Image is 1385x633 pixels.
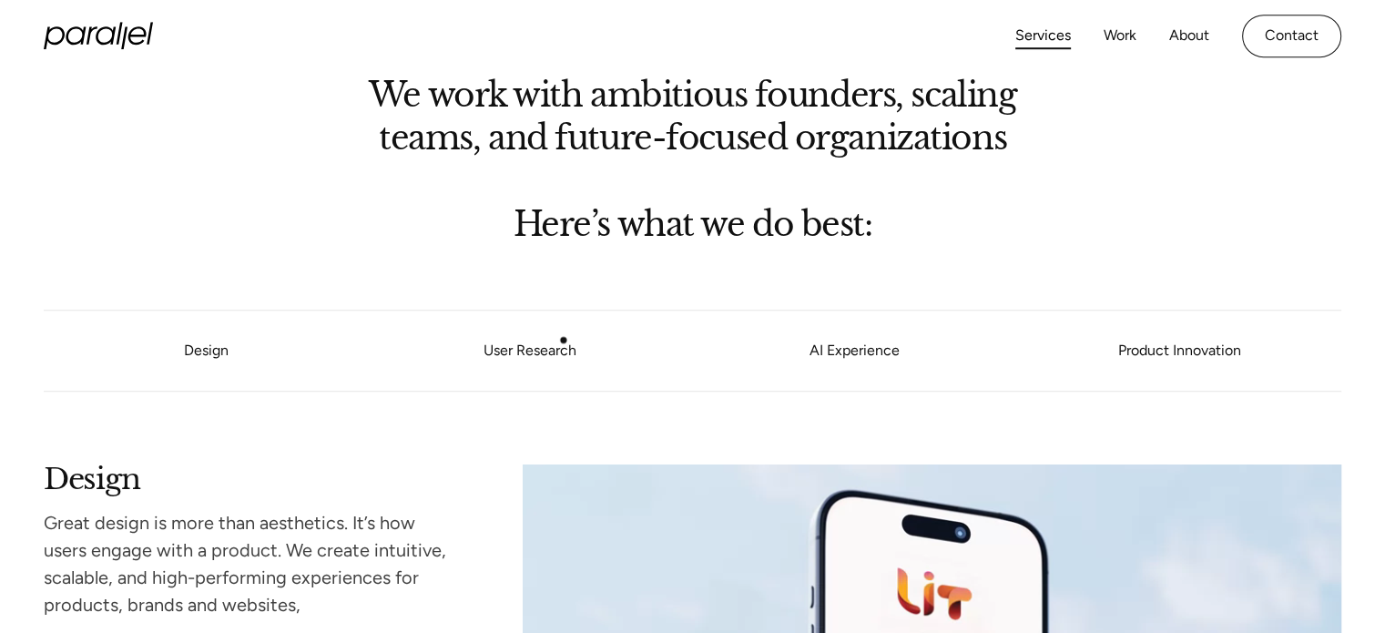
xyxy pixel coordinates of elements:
[1017,345,1341,356] a: Product Innovation
[44,509,453,618] div: Great design is more than aesthetics. It’s how users engage with a product. We create intuitive, ...
[693,345,1017,356] a: AI Experience
[1104,23,1136,49] a: Work
[44,22,153,49] a: home
[368,345,692,356] a: User Research
[338,80,1048,150] h2: We work with ambitious founders, scaling teams, and future-focused organizations
[44,465,453,489] h2: Design
[338,209,1048,238] h2: Here’s what we do best:
[1169,23,1209,49] a: About
[1242,15,1341,57] a: Contact
[1015,23,1071,49] a: Services
[184,342,229,359] a: Design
